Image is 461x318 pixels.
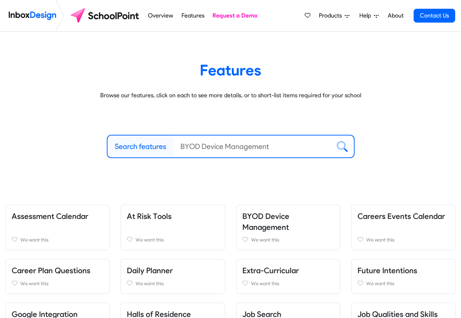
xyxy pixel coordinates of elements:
span: We want this [366,280,394,286]
a: Help [356,8,382,23]
a: We want this [242,279,334,288]
a: We want this [358,279,449,288]
span: We want this [136,237,164,243]
a: We want this [12,279,103,288]
span: We want this [20,280,48,286]
p: Browse our features, click on each to see more details, or to short-list items required for your ... [11,91,450,100]
a: We want this [358,235,449,244]
img: schoolpoint logo [67,7,144,24]
div: BYOD Device Management [231,205,346,250]
span: Help [359,11,374,20]
a: Careers Events Calendar [358,212,445,221]
a: Request a Demo [211,8,259,23]
div: Careers Events Calendar [346,205,461,250]
a: Contact Us [414,9,455,23]
span: We want this [136,280,164,286]
a: About [386,8,406,23]
a: Assessment Calendar [12,212,88,221]
div: Extra-Curricular [231,259,346,294]
span: Products [319,11,345,20]
span: We want this [251,280,279,286]
span: We want this [251,237,279,243]
a: We want this [242,235,334,244]
a: Overview [146,8,175,23]
div: Daily Planner [115,259,230,294]
a: We want this [127,279,219,288]
div: At Risk Tools [115,205,230,250]
a: At Risk Tools [127,212,172,221]
a: Extra-Curricular [242,266,299,275]
input: BYOD Device Management [173,136,331,157]
a: BYOD Device Management [242,212,289,232]
a: We want this [12,235,103,244]
a: Features [179,8,206,23]
div: Future Intentions [346,259,461,294]
a: Daily Planner [127,266,173,275]
a: Career Plan Questions [12,266,90,275]
label: Search features [115,141,166,152]
a: Products [316,8,352,23]
a: Future Intentions [358,266,417,275]
span: We want this [20,237,48,243]
heading: Features [11,61,450,79]
a: We want this [127,235,219,244]
span: We want this [366,237,394,243]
